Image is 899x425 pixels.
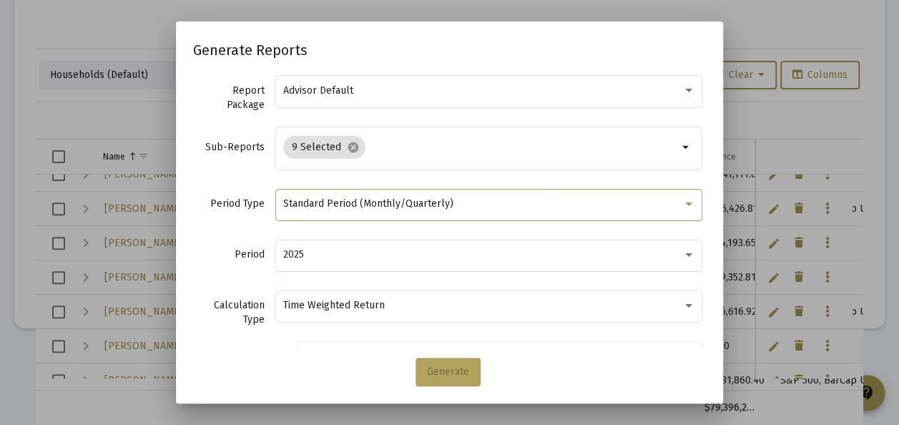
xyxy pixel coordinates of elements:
[283,136,365,159] mat-chip: 9 Selected
[193,39,706,62] h2: Generate Reports
[283,197,453,210] span: Standard Period (Monthly/Quarterly)
[678,139,695,156] mat-icon: arrow_drop_down
[347,141,360,154] mat-icon: cancel
[193,298,265,327] label: Calculation Type
[427,366,469,378] span: Generate
[283,299,385,311] span: Time Weighted Return
[416,358,481,386] button: Generate
[193,84,265,112] label: Report Package
[283,84,353,97] span: Advisor Default
[193,248,265,262] label: Period
[193,197,265,211] label: Period Type
[193,140,265,155] label: Sub-Reports
[283,248,304,260] span: 2025
[283,133,678,162] mat-chip-list: Selection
